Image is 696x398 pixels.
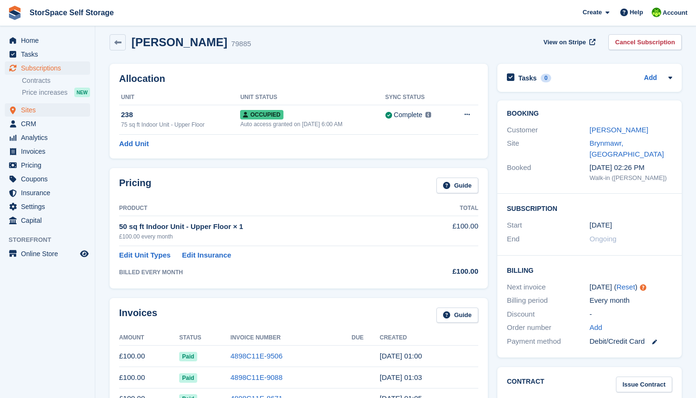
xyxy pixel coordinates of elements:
[21,48,78,61] span: Tasks
[590,282,673,293] div: [DATE] ( )
[119,221,416,232] div: 50 sq ft Indoor Unit - Upper Floor × 1
[436,178,478,193] a: Guide
[5,247,90,260] a: menu
[507,110,672,118] h2: Booking
[652,8,661,17] img: paul catt
[5,214,90,227] a: menu
[21,145,78,158] span: Invoices
[21,131,78,144] span: Analytics
[507,265,672,275] h2: Billing
[608,34,682,50] a: Cancel Subscription
[507,282,590,293] div: Next invoice
[21,214,78,227] span: Capital
[179,373,197,383] span: Paid
[240,110,283,119] span: Occupied
[21,186,78,199] span: Insurance
[507,309,590,320] div: Discount
[8,6,22,20] img: stora-icon-8386f47178a22dfd0bd8f6a31ec36ba5ce8667c1dd55bd0f319d3a0aa187defe.svg
[507,138,590,159] div: Site
[518,74,537,82] h2: Tasks
[644,73,657,84] a: Add
[639,283,647,292] div: Tooltip anchor
[352,330,380,346] th: Due
[507,295,590,306] div: Billing period
[119,232,416,241] div: £100.00 every month
[26,5,118,20] a: StorSpace Self Storage
[663,8,687,18] span: Account
[131,36,227,49] h2: [PERSON_NAME]
[21,34,78,47] span: Home
[22,88,68,97] span: Price increases
[544,38,586,47] span: View on Stripe
[540,34,597,50] a: View on Stripe
[21,103,78,117] span: Sites
[79,248,90,259] a: Preview store
[5,48,90,61] a: menu
[21,247,78,260] span: Online Store
[119,139,149,149] a: Add Unit
[541,74,552,82] div: 0
[425,112,431,118] img: icon-info-grey-7440780725fd019a000dd9b08b2336e03edf1995a4989e88bcd33f0948082b44.svg
[416,201,478,216] th: Total
[416,266,478,277] div: £100.00
[507,162,590,182] div: Booked
[590,139,664,158] a: Brynmawr, [GEOGRAPHIC_DATA]
[590,336,673,347] div: Debit/Credit Card
[121,109,240,120] div: 238
[5,145,90,158] a: menu
[590,235,617,243] span: Ongoing
[583,8,602,17] span: Create
[119,201,416,216] th: Product
[507,322,590,333] div: Order number
[179,330,231,346] th: Status
[507,203,672,213] h2: Subscription
[380,330,478,346] th: Created
[21,172,78,186] span: Coupons
[240,120,385,129] div: Auto access granted on [DATE] 6:00 AM
[21,117,78,130] span: CRM
[507,125,590,136] div: Customer
[119,346,179,367] td: £100.00
[380,373,422,381] time: 2025-06-16 00:03:58 UTC
[231,39,251,50] div: 79885
[590,220,612,231] time: 2025-04-16 00:00:00 UTC
[119,330,179,346] th: Amount
[616,377,672,392] a: Issue Contract
[590,126,648,134] a: [PERSON_NAME]
[380,352,422,360] time: 2025-07-16 00:00:32 UTC
[436,308,478,323] a: Guide
[5,159,90,172] a: menu
[119,90,240,105] th: Unit
[119,73,478,84] h2: Allocation
[630,8,643,17] span: Help
[590,309,673,320] div: -
[119,178,151,193] h2: Pricing
[590,295,673,306] div: Every month
[5,172,90,186] a: menu
[416,216,478,246] td: £100.00
[507,220,590,231] div: Start
[231,330,352,346] th: Invoice Number
[5,117,90,130] a: menu
[385,90,450,105] th: Sync Status
[231,352,282,360] a: 4898C11E-9506
[231,373,282,381] a: 4898C11E-9088
[5,103,90,117] a: menu
[590,322,603,333] a: Add
[21,159,78,172] span: Pricing
[5,34,90,47] a: menu
[119,367,179,388] td: £100.00
[5,186,90,199] a: menu
[507,377,545,392] h2: Contract
[240,90,385,105] th: Unit Status
[507,234,590,245] div: End
[22,76,90,85] a: Contracts
[119,250,171,261] a: Edit Unit Types
[21,61,78,75] span: Subscriptions
[121,120,240,129] div: 75 sq ft Indoor Unit - Upper Floor
[590,173,673,183] div: Walk-in ([PERSON_NAME])
[179,352,197,361] span: Paid
[5,131,90,144] a: menu
[394,110,423,120] div: Complete
[5,61,90,75] a: menu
